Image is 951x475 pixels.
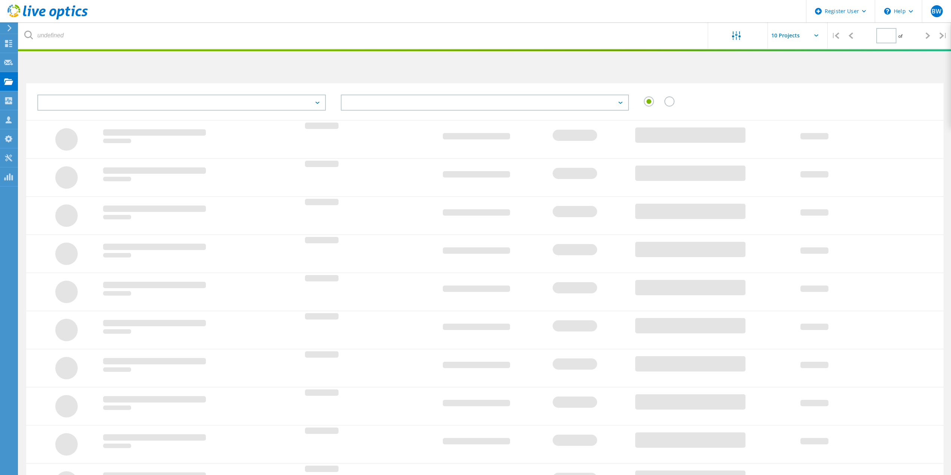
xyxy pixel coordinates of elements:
[828,22,843,49] div: |
[898,33,902,39] span: of
[7,16,88,21] a: Live Optics Dashboard
[932,8,941,14] span: BW
[884,8,891,15] svg: \n
[19,22,708,49] input: undefined
[936,22,951,49] div: |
